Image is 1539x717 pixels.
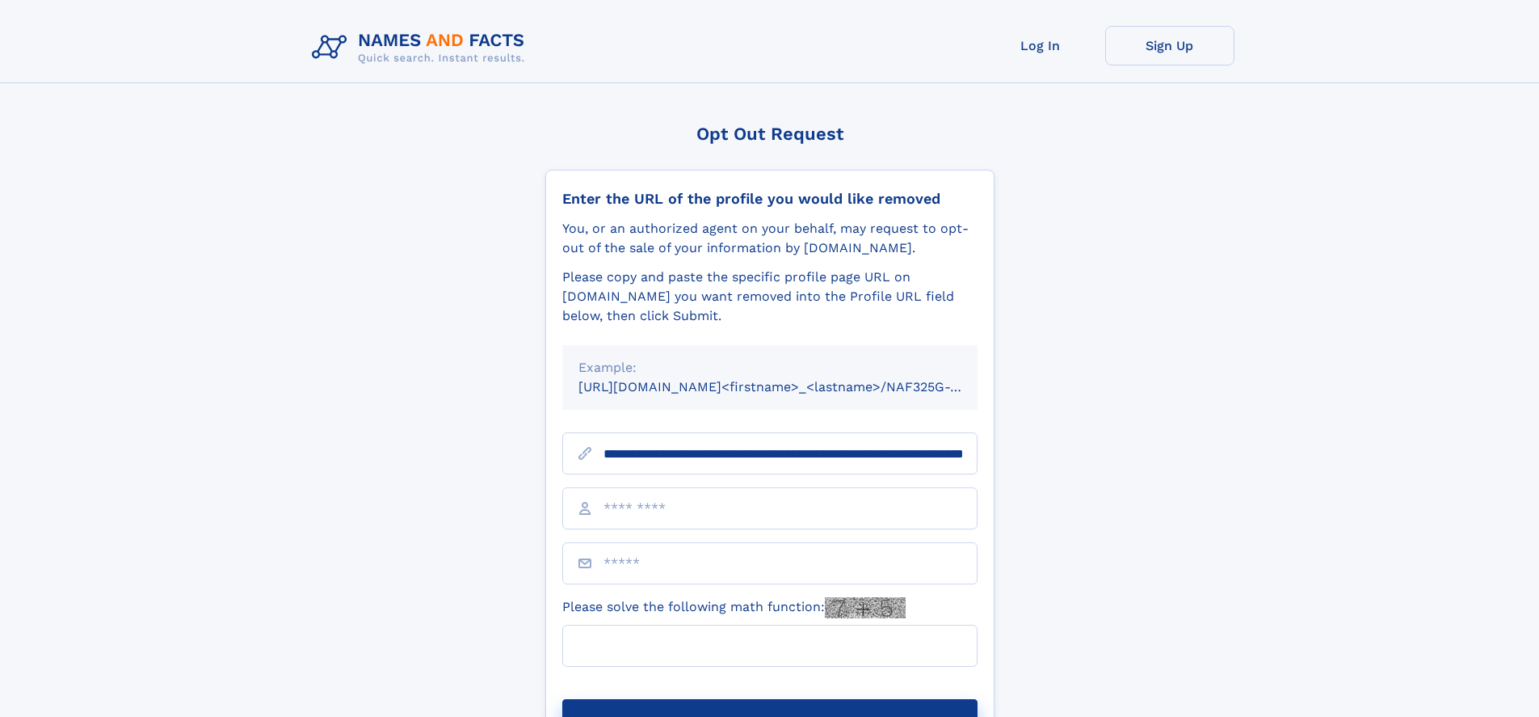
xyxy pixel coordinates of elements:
[578,358,961,377] div: Example:
[562,268,978,326] div: Please copy and paste the specific profile page URL on [DOMAIN_NAME] you want removed into the Pr...
[562,597,906,618] label: Please solve the following math function:
[578,379,1008,394] small: [URL][DOMAIN_NAME]<firstname>_<lastname>/NAF325G-xxxxxxxx
[1105,26,1234,65] a: Sign Up
[305,26,538,70] img: Logo Names and Facts
[562,219,978,258] div: You, or an authorized agent on your behalf, may request to opt-out of the sale of your informatio...
[976,26,1105,65] a: Log In
[562,190,978,208] div: Enter the URL of the profile you would like removed
[545,124,994,144] div: Opt Out Request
